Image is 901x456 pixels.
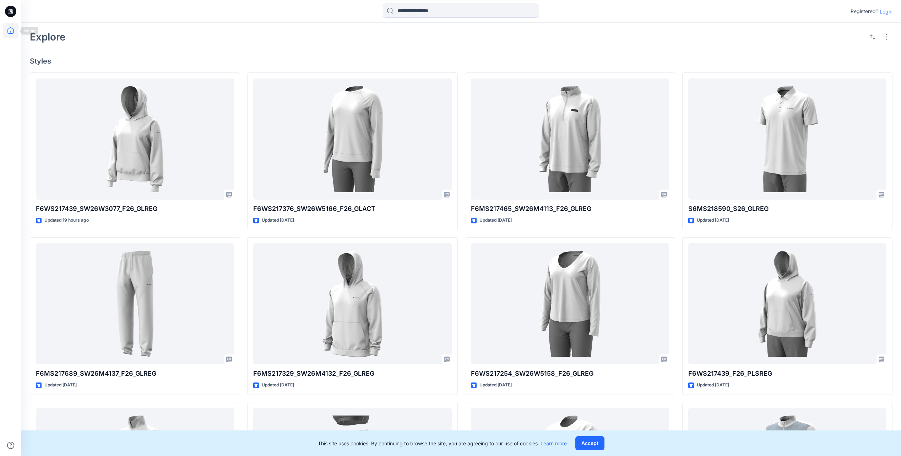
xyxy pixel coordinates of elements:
[253,78,451,200] a: F6WS217376_SW26W5166_F26_GLACT
[697,217,729,224] p: Updated [DATE]
[880,8,892,15] p: Login
[36,369,234,379] p: F6MS217689_SW26M4137_F26_GLREG
[318,440,567,447] p: This site uses cookies. By continuing to browse the site, you are agreeing to our use of cookies.
[479,381,512,389] p: Updated [DATE]
[471,78,669,200] a: F6MS217465_SW26M4113_F26_GLREG
[36,243,234,364] a: F6MS217689_SW26M4137_F26_GLREG
[253,204,451,214] p: F6WS217376_SW26W5166_F26_GLACT
[36,204,234,214] p: F6WS217439_SW26W3077_F26_GLREG
[44,217,89,224] p: Updated 19 hours ago
[253,369,451,379] p: F6MS217329_SW26M4132_F26_GLREG
[253,243,451,364] a: F6MS217329_SW26M4132_F26_GLREG
[30,57,892,65] h4: Styles
[688,204,886,214] p: S6MS218590_S26_GLREG
[697,381,729,389] p: Updated [DATE]
[851,7,878,16] p: Registered?
[471,243,669,364] a: F6WS217254_SW26W5158_F26_GLREG
[688,243,886,364] a: F6WS217439_F26_PLSREG
[471,369,669,379] p: F6WS217254_SW26W5158_F26_GLREG
[44,381,77,389] p: Updated [DATE]
[541,440,567,446] a: Learn more
[471,204,669,214] p: F6MS217465_SW26M4113_F26_GLREG
[688,78,886,200] a: S6MS218590_S26_GLREG
[30,31,66,43] h2: Explore
[688,369,886,379] p: F6WS217439_F26_PLSREG
[479,217,512,224] p: Updated [DATE]
[36,78,234,200] a: F6WS217439_SW26W3077_F26_GLREG
[262,217,294,224] p: Updated [DATE]
[575,436,604,450] button: Accept
[262,381,294,389] p: Updated [DATE]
